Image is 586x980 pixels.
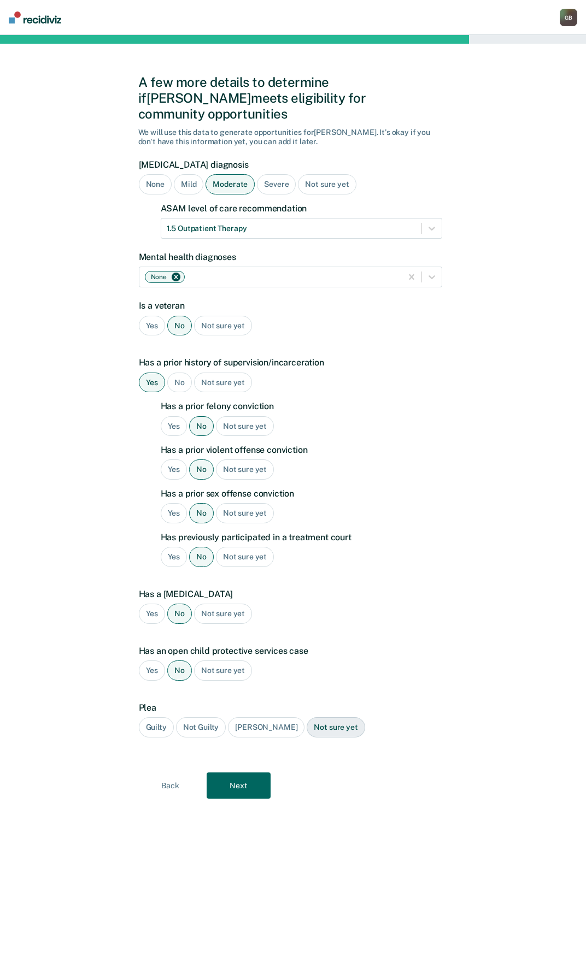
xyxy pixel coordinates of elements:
label: ASAM level of care recommendation [161,203,442,214]
label: Has a prior violent offense conviction [161,445,442,455]
div: No [189,459,214,480]
label: Plea [139,702,442,713]
div: No [167,373,192,393]
div: Remove None [170,273,182,281]
div: Not sure yet [216,459,274,480]
label: Has previously participated in a treatment court [161,532,442,542]
div: Yes [139,373,166,393]
div: [PERSON_NAME] [228,717,304,737]
div: Not sure yet [216,503,274,523]
div: Yes [139,604,166,624]
div: Yes [161,459,187,480]
button: Back [138,772,202,799]
div: Moderate [206,174,255,194]
div: No [189,503,214,523]
div: Yes [161,503,187,523]
label: Has a prior sex offense conviction [161,488,442,499]
div: Not sure yet [216,416,274,436]
div: No [189,416,214,436]
div: Not sure yet [194,373,252,393]
div: No [167,660,192,681]
label: Has a prior felony conviction [161,401,442,411]
div: Yes [161,416,187,436]
div: A few more details to determine if [PERSON_NAME] meets eligibility for community opportunities [138,74,448,121]
div: No [189,547,214,567]
div: Not sure yet [298,174,356,194]
div: Yes [139,660,166,681]
div: Not Guilty [176,717,226,737]
div: We will use this data to generate opportunities for [PERSON_NAME] . It's okay if you don't have t... [138,128,448,146]
label: Has a prior history of supervision/incarceration [139,357,442,368]
div: Not sure yet [307,717,365,737]
div: Yes [161,547,187,567]
div: None [139,174,172,194]
div: No [167,604,192,624]
button: Next [207,772,271,799]
button: GB [560,9,577,26]
div: No [167,316,192,336]
div: Yes [139,316,166,336]
div: Not sure yet [194,316,252,336]
label: Has a [MEDICAL_DATA] [139,589,442,599]
div: Not sure yet [216,547,274,567]
div: Not sure yet [194,660,252,681]
label: Has an open child protective services case [139,646,442,656]
label: Is a veteran [139,300,442,311]
img: Recidiviz [9,11,61,23]
div: None [148,271,168,282]
div: Severe [257,174,296,194]
div: Mild [174,174,203,194]
div: Not sure yet [194,604,252,624]
div: Guilty [139,717,174,737]
label: [MEDICAL_DATA] diagnosis [139,160,442,170]
div: G B [560,9,577,26]
label: Mental health diagnoses [139,252,442,262]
